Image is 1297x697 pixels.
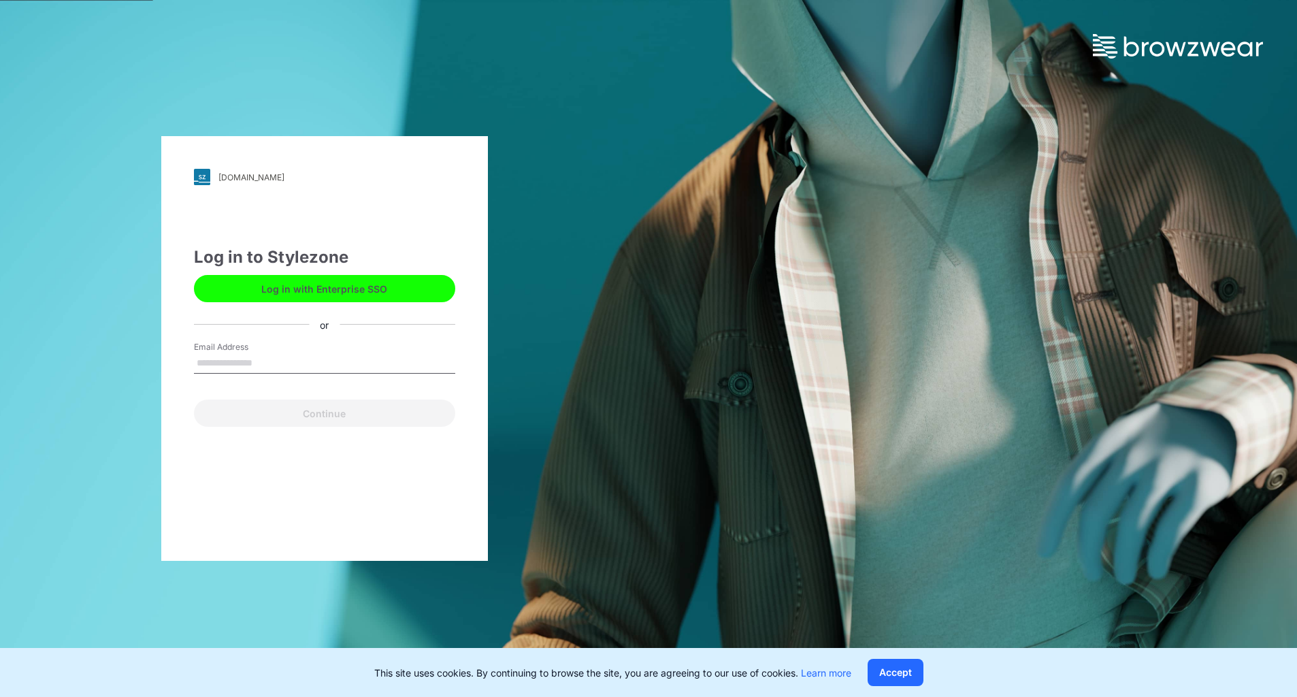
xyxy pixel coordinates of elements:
a: Learn more [801,667,851,679]
img: browzwear-logo.73288ffb.svg [1093,34,1263,59]
button: Accept [868,659,923,686]
button: Log in with Enterprise SSO [194,275,455,302]
img: svg+xml;base64,PHN2ZyB3aWR0aD0iMjgiIGhlaWdodD0iMjgiIHZpZXdCb3g9IjAgMCAyOCAyOCIgZmlsbD0ibm9uZSIgeG... [194,169,210,185]
div: [DOMAIN_NAME] [218,172,284,182]
label: Email Address [194,341,289,353]
div: or [309,317,340,331]
a: [DOMAIN_NAME] [194,169,455,185]
p: This site uses cookies. By continuing to browse the site, you are agreeing to our use of cookies. [374,666,851,680]
div: Log in to Stylezone [194,245,455,270]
